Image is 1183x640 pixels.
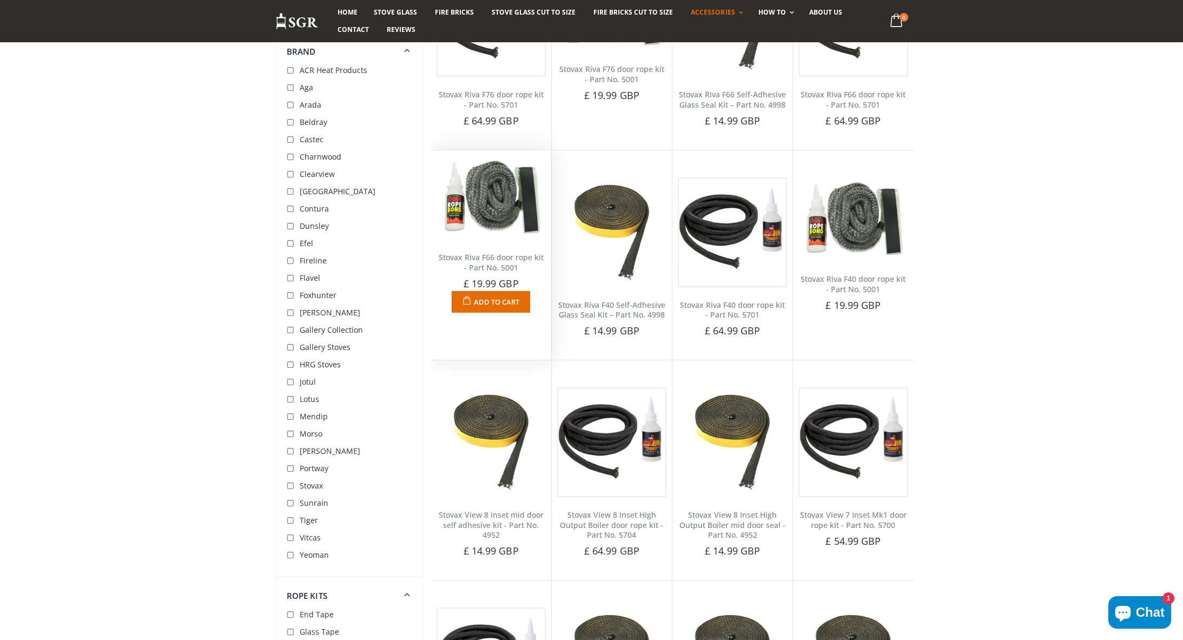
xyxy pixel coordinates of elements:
[464,544,519,557] span: £ 14.99 GBP
[300,169,335,179] span: Clearview
[300,290,336,300] span: Foxhunter
[439,252,544,273] a: Stovax Riva F66 door rope kit - Part No. 5001
[584,544,639,557] span: £ 64.99 GBP
[484,4,584,21] a: Stove Glass Cut To Size
[801,89,906,110] a: Stovax Riva F66 door rope kit - Part No. 5701
[492,8,576,17] span: Stove Glass Cut To Size
[750,4,799,21] a: How To
[758,8,786,17] span: How To
[300,446,360,456] span: [PERSON_NAME]
[300,238,313,248] span: Efel
[1105,596,1174,631] inbox-online-store-chat: Shopify online store chat
[474,297,519,307] span: Add to Cart
[300,480,323,491] span: Stovax
[452,291,530,313] button: Add to Cart
[329,4,366,21] a: Home
[287,590,327,601] span: Rope Kits
[300,273,320,283] span: Flavel
[705,114,760,127] span: £ 14.99 GBP
[300,65,367,75] span: ACR Heat Products
[300,307,360,318] span: [PERSON_NAME]
[435,8,474,17] span: Fire Bricks
[300,463,328,473] span: Portway
[464,277,519,290] span: £ 19.99 GBP
[678,387,787,497] img: Stovax View 8 Inset door rope kit
[379,21,424,38] a: Reviews
[387,25,415,34] span: Reviews
[437,387,546,497] img: Stovax View 8 Inset mid door rope kit
[584,324,639,337] span: £ 14.99 GBP
[560,510,663,540] a: Stovax View 8 Inset High Output Boiler door rope kit - Part No. 5704
[300,428,322,439] span: Morso
[825,299,881,312] span: £ 19.99 GBP
[557,387,666,497] img: Stovax View 8 Inset door rope kit
[683,4,748,21] a: Accessories
[300,100,321,110] span: Arada
[798,177,908,261] img: Stovax Riva F40 door rope kit
[300,515,318,525] span: Tiger
[825,535,881,547] span: £ 54.99 GBP
[705,544,760,557] span: £ 14.99 GBP
[300,221,329,231] span: Dunsley
[557,177,666,287] img: Stovax Riva F40 Self-Adhesive Glass Seal Kit
[287,46,316,57] span: Brand
[705,324,760,337] span: £ 64.99 GBP
[801,4,850,21] a: About us
[300,151,341,162] span: Charnwood
[691,8,735,17] span: Accessories
[809,8,842,17] span: About us
[900,13,908,22] span: 0
[300,411,328,421] span: Mendip
[300,82,313,93] span: Aga
[300,532,321,543] span: Vitcas
[300,359,341,370] span: HRG Stoves
[300,626,339,637] span: Glass Tape
[338,8,358,17] span: Home
[374,8,417,17] span: Stove Glass
[300,186,375,196] span: [GEOGRAPHIC_DATA]
[885,11,908,32] a: 0
[801,274,906,294] a: Stovax Riva F40 door rope kit - Part No. 5001
[300,498,328,508] span: Sunrain
[300,377,316,387] span: Jotul
[800,510,907,530] a: Stovax View 7 Inset Mk1 door rope kit - Part No. 5700
[329,21,377,38] a: Contact
[275,12,319,30] img: Stove Glass Replacement
[366,4,425,21] a: Stove Glass
[439,510,544,540] a: Stovax View 8 Inset mid door self adhesive kit - Part No. 4952
[300,203,329,214] span: Contura
[680,300,785,320] a: Stovax Riva F40 door rope kit - Part No. 5701
[464,114,519,127] span: £ 64.99 GBP
[559,64,664,84] a: Stovax Riva F76 door rope kit - Part No. 5001
[798,387,908,497] img: Stovax View 7 Inset Mk1 door rope kit
[300,550,329,560] span: Yeoman
[679,510,785,540] a: Stovax View 8 Inset High Output Boiler mid door seal - Part No. 4952
[300,394,319,404] span: Lotus
[584,89,639,102] span: £ 19.99 GBP
[300,134,323,144] span: Castec
[300,255,327,266] span: Fireline
[825,114,881,127] span: £ 64.99 GBP
[593,8,673,17] span: Fire Bricks Cut To Size
[585,4,681,21] a: Fire Bricks Cut To Size
[300,117,327,127] span: Beldray
[300,342,351,352] span: Gallery Stoves
[300,325,363,335] span: Gallery Collection
[679,89,786,110] a: Stovax Riva F66 Self-Adhesive Glass Seal Kit – Part No. 4998
[437,156,546,240] img: Stovax Riva F66 door rope kit
[427,4,482,21] a: Fire Bricks
[558,300,665,320] a: Stovax Riva F40 Self-Adhesive Glass Seal Kit – Part No. 4998
[338,25,369,34] span: Contact
[300,609,334,619] span: End Tape
[439,89,544,110] a: Stovax Riva F76 door rope kit - Part No. 5701
[678,177,787,287] img: Stovax Riva F40 door rope kit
